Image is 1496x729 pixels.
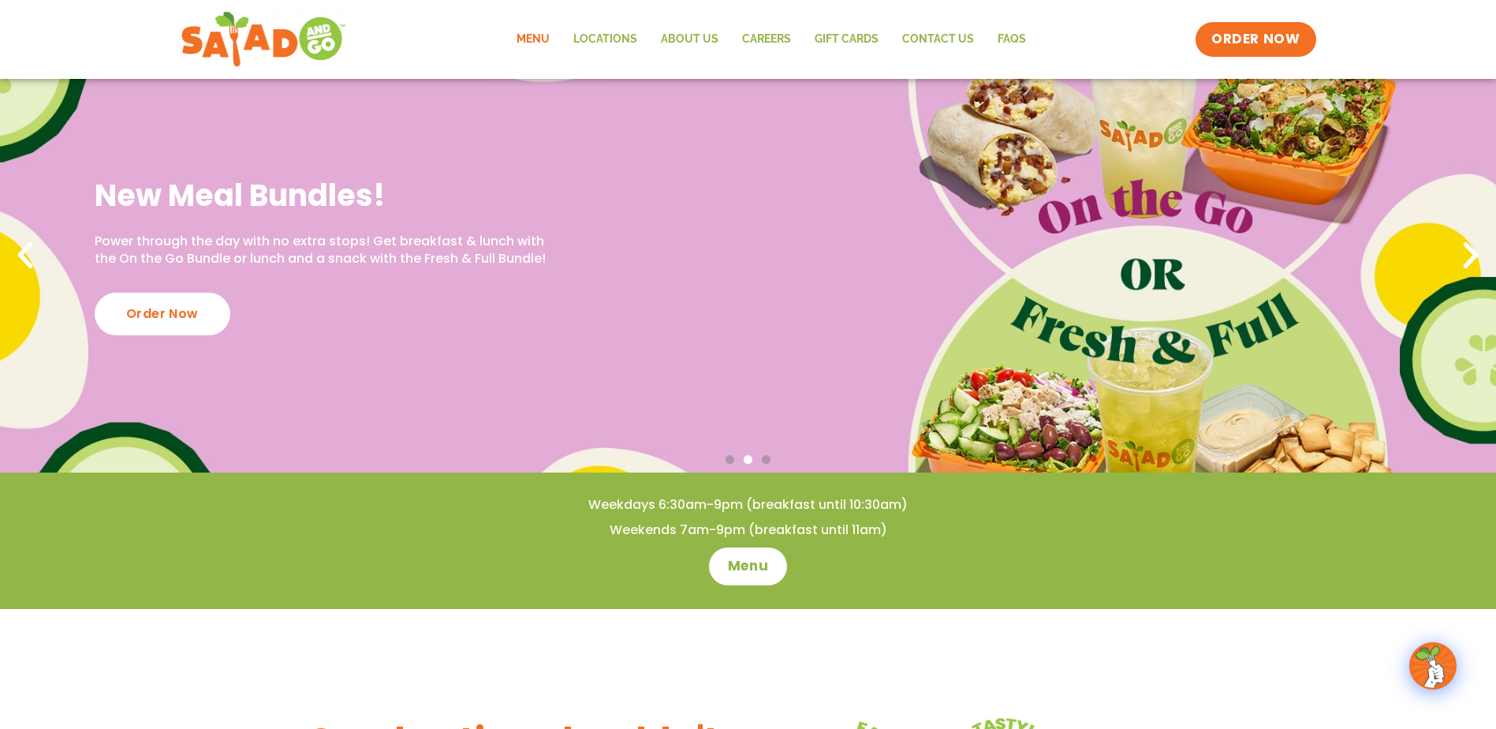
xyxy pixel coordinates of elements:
h4: Weekends 7am-9pm (breakfast until 11am) [32,522,1464,539]
a: Locations [561,21,649,58]
a: Contact Us [890,21,986,58]
h4: Weekdays 6:30am-9pm (breakfast until 10:30am) [32,496,1464,514]
a: FAQs [986,21,1038,58]
span: Menu [728,557,768,576]
span: Go to slide 2 [744,455,752,464]
nav: Menu [505,21,1038,58]
span: ORDER NOW [1211,30,1300,49]
a: About Us [649,21,730,58]
a: GIFT CARDS [803,21,890,58]
a: Menu [709,548,787,585]
a: ORDER NOW [1196,22,1315,57]
img: wpChatIcon [1411,644,1455,688]
div: Order Now [95,293,230,335]
a: Careers [730,21,803,58]
h2: New Meal Bundles! [95,176,557,215]
img: new-SAG-logo-768×292 [181,8,347,71]
span: Go to slide 1 [726,455,734,464]
div: Previous slide [8,238,43,273]
span: Go to slide 3 [762,455,770,464]
a: Menu [505,21,561,58]
div: Next slide [1453,238,1488,273]
p: Power through the day with no extra stops! Get breakfast & lunch with the On the Go Bundle or lun... [95,233,557,268]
